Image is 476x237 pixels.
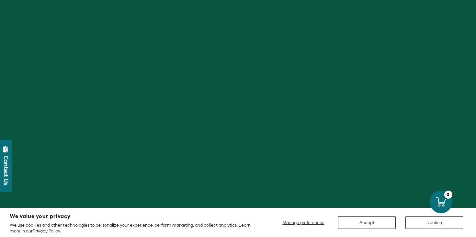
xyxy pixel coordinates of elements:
a: Privacy Policy. [33,228,61,233]
button: Decline [405,216,463,229]
button: Accept [338,216,396,229]
span: Manage preferences [282,220,324,225]
p: We use cookies and other technologies to personalize your experience, perform marketing, and coll... [10,222,256,234]
h2: We value your privacy [10,214,256,219]
div: 0 [444,191,452,199]
button: Manage preferences [278,216,328,229]
div: Contact Us [3,156,9,185]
